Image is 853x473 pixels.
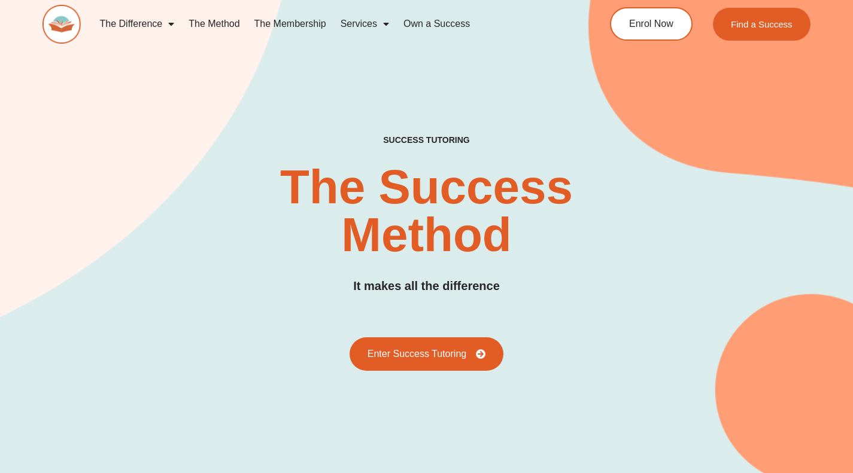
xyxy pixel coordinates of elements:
a: The Membership [247,10,333,38]
a: Enter Success Tutoring [350,337,503,371]
nav: Menu [93,10,566,38]
a: Services [333,10,396,38]
a: The Difference [93,10,182,38]
h4: SUCCESS TUTORING​ [313,135,541,145]
a: Find a Success [713,8,810,41]
a: Own a Success [396,10,477,38]
a: Enrol Now [610,7,693,41]
span: Find a Success [731,20,793,29]
h3: It makes all the difference [353,277,500,295]
span: Enter Success Tutoring [368,349,466,359]
h2: The Success Method [253,163,600,259]
a: The Method [181,10,247,38]
span: Enrol Now [629,19,673,29]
